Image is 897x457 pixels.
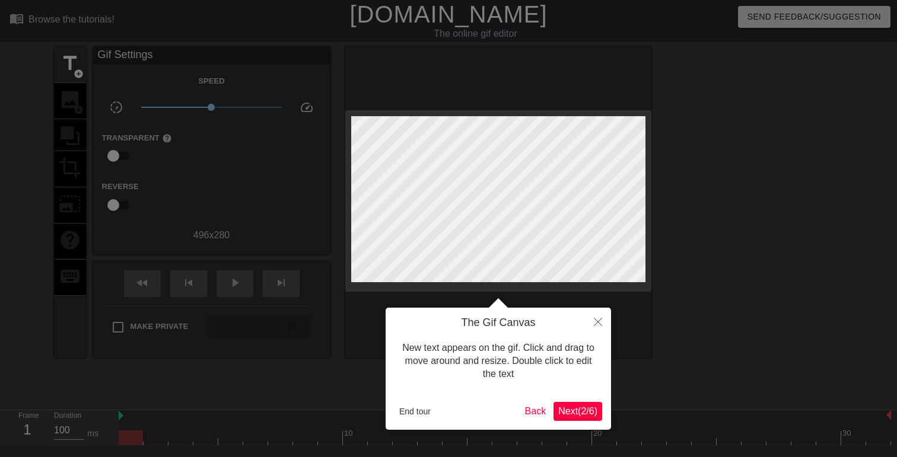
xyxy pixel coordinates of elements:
[558,406,597,416] span: Next ( 2 / 6 )
[395,330,602,393] div: New text appears on the gif. Click and drag to move around and resize. Double click to edit the text
[395,402,435,420] button: End tour
[554,402,602,421] button: Next
[520,402,551,421] button: Back
[395,317,602,330] h4: The Gif Canvas
[585,308,611,335] button: Close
